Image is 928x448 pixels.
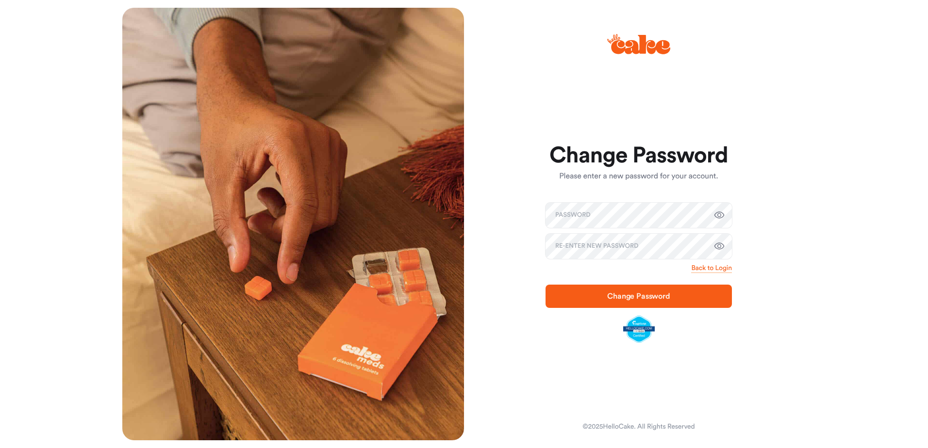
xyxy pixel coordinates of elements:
[623,316,655,343] img: legit-script-certified.png
[546,171,732,182] p: Please enter a new password for your account.
[546,285,732,308] button: Change Password
[607,292,670,300] span: Change Password
[691,263,732,273] a: Back to Login
[546,144,732,167] h1: Change Password
[582,422,695,432] div: © 2025 HelloCake. All Rights Reserved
